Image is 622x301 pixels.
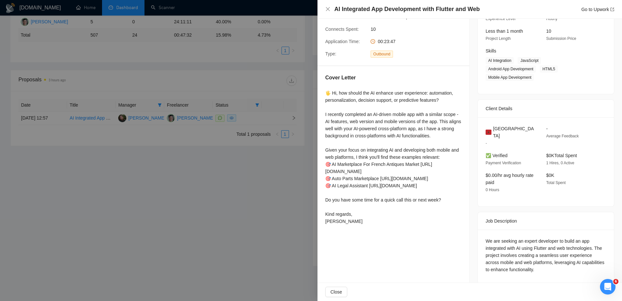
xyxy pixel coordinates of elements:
span: $0K [546,173,554,178]
iframe: Intercom live chat [600,279,616,295]
div: 🖐 Hi, how should the AI enhance user experience: automation, personalization, decision support, o... [325,89,462,225]
span: [GEOGRAPHIC_DATA] [493,125,536,139]
span: 0 Hours [486,188,499,192]
span: HTML5 [540,65,558,73]
div: We are seeking an expert developer to build an app integrated with AI using Flutter and web techn... [486,237,606,273]
img: 🇲🇦 [486,129,491,136]
span: JavaScript [518,57,541,64]
span: Skills [486,48,496,53]
span: AI Integration [486,57,514,64]
span: Average Feedback [546,134,579,138]
span: Profile: [325,14,340,19]
div: Job Description [486,212,606,230]
span: $0K Total Spent [546,153,577,158]
span: close [325,6,330,12]
span: clock-circle [371,39,375,44]
span: Total Spent [546,180,566,185]
span: - [546,126,548,131]
span: Android App Development [486,65,536,73]
span: 6 [613,279,618,284]
h4: AI Integrated App Development with Flutter and Web [334,5,480,13]
span: ✅ Verified [486,153,508,158]
span: 10 [546,29,551,34]
button: Close [325,6,330,12]
div: Client Details [486,100,606,117]
button: Close [325,287,347,297]
span: Connects Spent: [325,27,359,32]
span: Close [330,288,342,295]
span: 00:23:47 [378,39,396,44]
span: Project Length [486,36,511,41]
span: Experience Level [486,17,515,21]
span: Less than 1 month [486,29,523,34]
h5: Cover Letter [325,74,356,82]
span: - [486,141,487,145]
span: Hourly [546,17,558,21]
span: 10 [371,26,468,33]
span: Outbound [371,51,393,58]
a: Go to Upworkexport [581,7,614,12]
span: Submission Price [546,36,576,41]
span: export [610,7,614,11]
span: Type: [325,51,336,56]
span: $0.00/hr avg hourly rate paid [486,173,534,185]
span: Application Time: [325,39,360,44]
span: 1 Hires, 0 Active [546,161,574,165]
span: Mobile App Development [486,74,534,81]
span: Payment Verification [486,161,521,165]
